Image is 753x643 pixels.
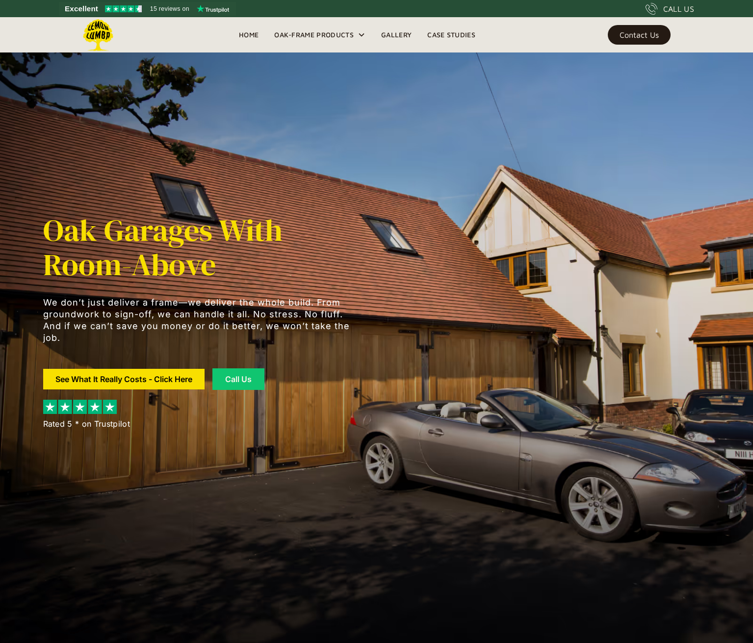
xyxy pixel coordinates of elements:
a: Gallery [373,27,419,42]
div: Call Us [225,375,252,383]
div: Oak-Frame Products [266,17,373,52]
p: We don’t just deliver a frame—we deliver the whole build. From groundwork to sign-off, we can han... [43,297,357,344]
div: Oak-Frame Products [274,29,354,41]
div: Rated 5 * on Trustpilot [43,418,130,430]
img: Trustpilot 4.5 stars [105,5,142,12]
span: 15 reviews on [150,3,189,15]
a: Home [231,27,266,42]
a: CALL US [646,3,694,15]
a: See What It Really Costs - Click Here [43,369,205,389]
img: Trustpilot logo [197,5,229,13]
a: See Lemon Lumba reviews on Trustpilot [59,2,236,16]
div: Contact Us [620,31,659,38]
a: Call Us [212,368,264,390]
div: CALL US [663,3,694,15]
a: Case Studies [419,27,483,42]
span: Excellent [65,3,98,15]
h1: Oak Garages with Room-Above [43,213,357,282]
a: Contact Us [608,25,671,45]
